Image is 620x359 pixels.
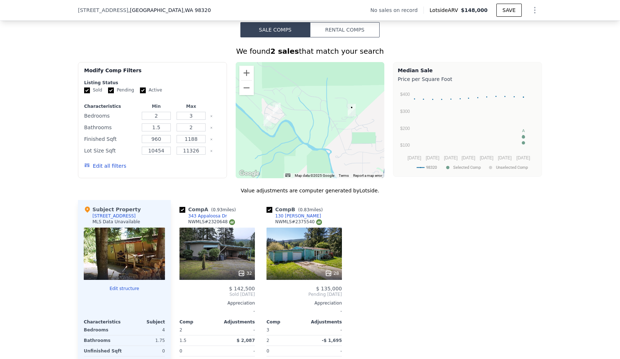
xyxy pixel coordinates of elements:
label: Active [140,87,162,93]
div: Listing Status [84,80,221,86]
text: B [522,134,525,139]
span: -$ 1,695 [322,338,342,343]
div: MLS Data Unavailable [92,219,140,225]
div: Comp A [179,206,239,213]
div: - [306,325,342,335]
img: NWMLS Logo [316,219,322,225]
div: NWMLS # 2320648 [188,219,235,225]
div: 130 Pinto Ln [273,103,281,115]
div: NWMLS # 2375540 [275,219,322,225]
strong: 2 sales [270,47,299,56]
div: Comp [266,319,304,325]
div: Bedrooms [84,111,137,121]
button: SAVE [496,4,522,17]
span: , WA 98320 [183,7,211,13]
a: Report a map error [353,174,382,178]
div: Bedrooms [84,325,123,335]
span: , [GEOGRAPHIC_DATA] [128,7,211,14]
button: Rental Comps [310,22,380,37]
button: Show Options [528,3,542,17]
text: $200 [400,126,410,131]
a: 130 [PERSON_NAME] [266,213,321,219]
button: Zoom in [239,66,254,80]
div: Adjustments [217,319,255,325]
button: Edit all filters [84,162,126,170]
div: Subject Property [84,206,141,213]
text: $100 [400,143,410,148]
div: Subject [124,319,165,325]
a: Open this area in Google Maps (opens a new window) [237,169,261,178]
span: 0 [266,348,269,354]
text: Selected Comp [453,165,481,170]
span: [STREET_ADDRESS] [78,7,128,14]
button: Clear [210,115,213,118]
div: 130 [PERSON_NAME] [275,213,321,219]
div: Min [140,103,172,109]
div: No sales on record [371,7,423,14]
div: 2 [266,335,303,346]
div: Lot Size Sqft [84,146,137,156]
div: Price per Square Foot [398,74,537,84]
div: 0 [126,346,165,356]
text: $300 [400,109,410,114]
input: Pending [108,87,114,93]
img: NWMLS Logo [229,219,235,225]
span: ( miles) [295,207,326,212]
span: $ 142,500 [229,286,255,291]
img: Google [237,169,261,178]
div: - [179,306,255,316]
text: A [522,128,525,133]
span: Map data ©2025 Google [295,174,334,178]
div: Finished Sqft [84,134,137,144]
button: Clear [210,126,213,129]
div: Median Sale [398,67,537,74]
span: Sold [DATE] [179,291,255,297]
div: 343 Appaloosa Dr [264,114,272,126]
text: 98320 [426,165,437,170]
div: 343 Appaloosa Dr [188,213,227,219]
div: - [219,325,255,335]
div: - [266,306,342,316]
div: 32 [238,270,252,277]
span: Lotside ARV [430,7,461,14]
div: A chart. [398,84,537,175]
div: Bathrooms [84,122,137,132]
span: 3 [266,327,269,333]
a: 343 Appaloosa Dr [179,213,227,219]
button: Clear [210,138,213,141]
div: - [306,346,342,356]
div: Characteristics [84,103,137,109]
text: [DATE] [516,155,530,160]
div: We found that match your search [78,46,542,56]
span: $ 135,000 [316,286,342,291]
div: 4 [126,325,165,335]
span: 0.83 [300,207,310,212]
span: $148,000 [461,7,488,13]
button: Zoom out [239,81,254,95]
div: 28 [325,270,339,277]
button: Clear [210,150,213,152]
div: Characteristics [84,319,124,325]
button: Edit structure [84,286,165,291]
div: 320 Green Mountain Lane [348,104,356,116]
text: [DATE] [444,155,458,160]
div: Appreciation [179,300,255,306]
span: 0 [179,348,182,354]
button: Sale Comps [240,22,310,37]
div: Modify Comp Filters [84,67,221,80]
span: 2 [179,327,182,333]
div: - [219,346,255,356]
button: Keyboard shortcuts [285,174,290,177]
span: Pending [DATE] [266,291,342,297]
text: Unselected Comp [496,165,528,170]
div: Bathrooms [84,335,123,346]
div: 1.75 [126,335,165,346]
div: Value adjustments are computer generated by Lotside . [78,187,542,194]
text: [DATE] [498,155,512,160]
div: Max [175,103,207,109]
a: Terms (opens in new tab) [339,174,349,178]
span: $ 2,087 [237,338,255,343]
text: [DATE] [426,155,439,160]
div: Comp [179,319,217,325]
div: [STREET_ADDRESS] [92,213,136,219]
